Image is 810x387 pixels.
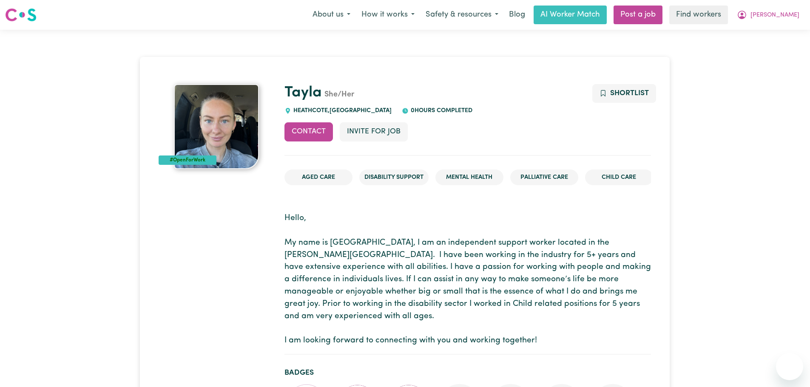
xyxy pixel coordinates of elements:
[174,84,259,169] img: Tayla
[284,169,352,186] li: Aged Care
[669,6,728,24] a: Find workers
[284,122,333,141] button: Contact
[159,155,216,165] div: #OpenForWork
[340,122,408,141] button: Invite for Job
[750,11,799,20] span: [PERSON_NAME]
[731,6,805,24] button: My Account
[291,107,392,114] span: HEATHCOTE , [GEOGRAPHIC_DATA]
[307,6,356,24] button: About us
[610,90,649,97] span: Shortlist
[5,5,37,25] a: Careseekers logo
[420,6,504,24] button: Safety & resources
[592,84,657,103] button: Add to shortlist
[159,84,274,169] a: Tayla's profile picture'#OpenForWork
[435,169,503,186] li: Mental Health
[776,353,803,380] iframe: Button to launch messaging window
[359,169,429,186] li: Disability Support
[284,85,322,100] a: Tayla
[409,107,472,114] span: 0 hours completed
[585,169,653,186] li: Child care
[322,91,354,99] span: She/Her
[5,7,37,23] img: Careseekers logo
[614,6,662,24] a: Post a job
[284,212,651,347] p: Hello, My name is [GEOGRAPHIC_DATA], I am an independent support worker located in the [PERSON_NA...
[510,169,578,186] li: Palliative care
[284,368,651,377] h2: Badges
[356,6,420,24] button: How it works
[534,6,607,24] a: AI Worker Match
[504,6,530,24] a: Blog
